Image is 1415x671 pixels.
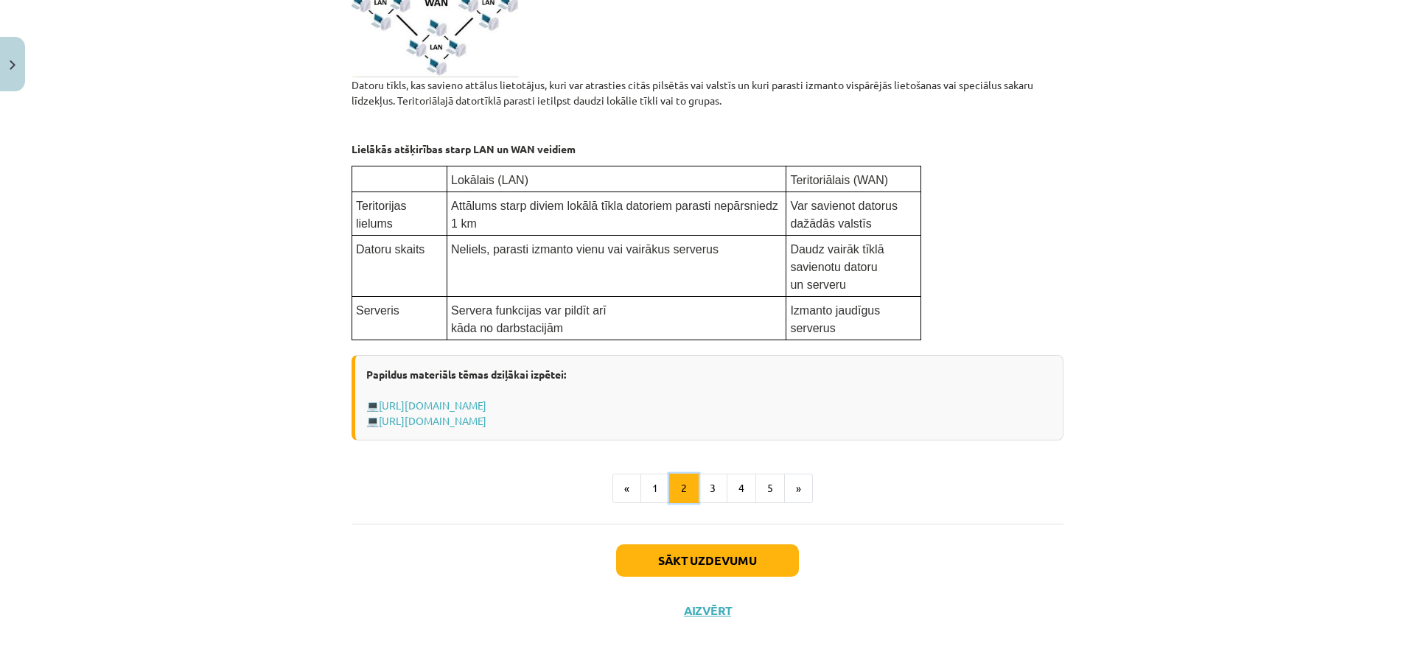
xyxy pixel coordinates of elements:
[356,243,424,256] span: Datoru skaits
[612,474,641,503] button: «
[640,474,670,503] button: 1
[352,77,1063,108] p: Datoru tīkls, kas savieno attālus lietotājus, kuri var atrasties citās pilsētās vai valstīs un ku...
[451,174,528,186] span: Lokālais (LAN)
[790,200,898,230] span: Var savienot datorus dažādās valstīs
[366,368,566,381] strong: Papildus materiāls tēmas dziļākai izpētei:
[451,200,778,230] span: Attālums starp diviem lokālā tīkla datoriem parasti nepārsniedz 1 km
[10,60,15,70] img: icon-close-lesson-0947bae3869378f0d4975bcd49f059093ad1ed9edebbc8119c70593378902aed.svg
[784,474,813,503] button: »
[356,304,399,317] span: Serveris
[755,474,785,503] button: 5
[698,474,727,503] button: 3
[679,603,736,618] button: Aizvērt
[669,474,699,503] button: 2
[790,174,888,186] span: Teritoriālais (WAN)
[356,200,406,230] span: Teritorijas lielums
[352,474,1063,503] nav: Page navigation example
[451,304,607,334] span: Servera funkcijas var pildīt arī kāda no darbstacijām
[790,304,880,334] span: Izmanto jaudīgus serverus
[790,243,884,291] span: Daudz vairāk tīklā savienotu datoru un serveru
[352,142,576,155] strong: Lielākās atšķirības starp LAN un WAN veidiem
[379,414,486,427] a: [URL][DOMAIN_NAME]
[727,474,756,503] button: 4
[379,398,486,412] a: [URL][DOMAIN_NAME]
[451,243,719,256] span: Neliels, parasti izmanto vienu vai vairākus serverus
[616,544,799,577] button: Sākt uzdevumu
[352,355,1063,440] div: 💻 💻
